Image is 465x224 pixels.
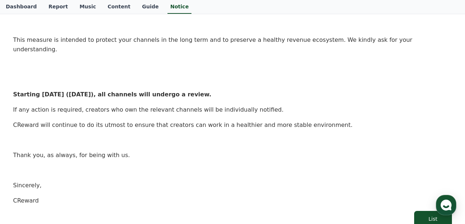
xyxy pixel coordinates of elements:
[108,175,125,180] span: Settings
[13,91,211,98] strong: Starting [DATE] ([DATE]), all channels will undergo a review.
[60,175,82,181] span: Messages
[94,164,139,182] a: Settings
[19,175,31,180] span: Home
[13,120,452,130] p: CReward will continue to do its utmost to ensure that creators can work in a healthier and more s...
[13,196,452,205] p: CReward
[13,181,452,190] p: Sincerely,
[48,164,94,182] a: Messages
[13,35,452,54] p: This measure is intended to protect your channels in the long term and to preserve a healthy reve...
[429,215,437,223] div: List
[13,151,452,160] p: Thank you, as always, for being with us.
[2,164,48,182] a: Home
[13,105,452,115] p: If any action is required, creators who own the relevant channels will be individually notified.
